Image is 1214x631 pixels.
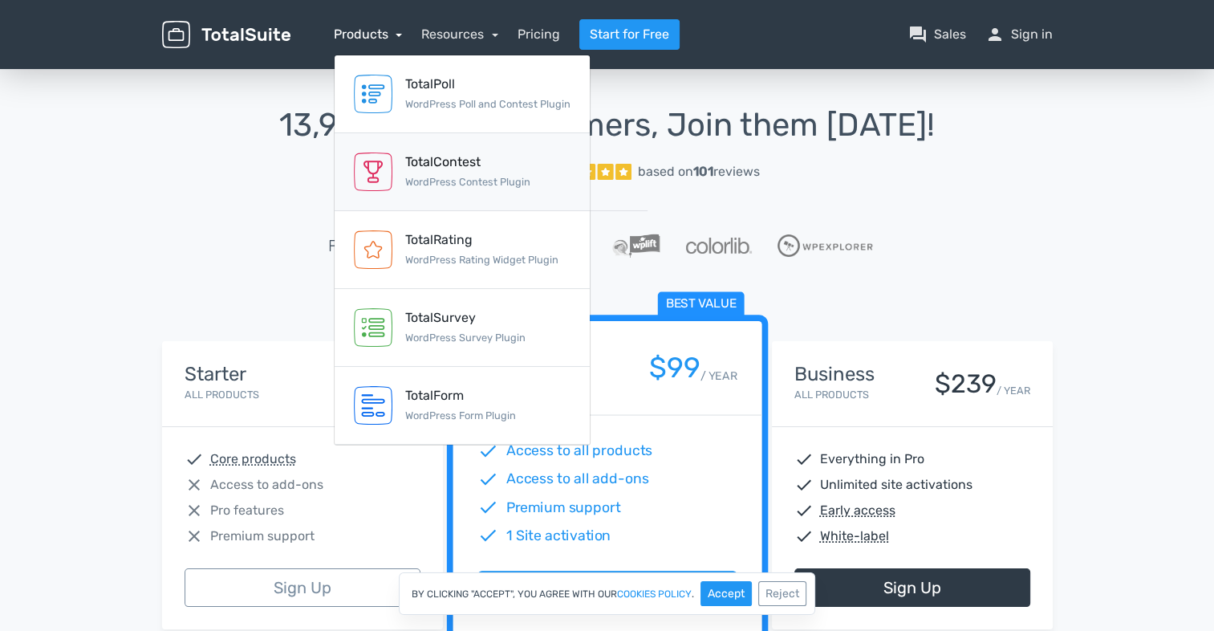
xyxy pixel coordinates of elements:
a: Products [334,26,403,42]
a: question_answerSales [908,25,966,44]
h1: 13,945 Happy Customers, Join them [DATE]! [162,108,1053,143]
small: WordPress Rating Widget Plugin [405,254,558,266]
h4: Business [794,364,875,385]
strong: 101 [693,164,713,179]
span: person [985,25,1005,44]
small: WordPress Contest Plugin [405,176,530,188]
span: Everything in Pro [820,450,924,469]
small: All Products [794,389,869,401]
span: close [185,475,204,495]
div: $99 [648,352,700,384]
abbr: Early access [820,501,895,520]
span: Access to all add-ons [505,469,648,490]
div: TotalPoll [405,75,570,94]
small: / YEAR [997,383,1030,398]
a: cookies policy [617,589,692,599]
small: / YEAR [700,367,737,384]
span: Access to add-ons [210,475,323,495]
img: Colorlib [686,238,752,254]
small: All Products [185,389,259,401]
a: Excellent 5/5 based on101reviews [162,156,1053,188]
div: TotalRating [405,230,558,250]
div: TotalForm [405,386,516,405]
a: Pricing [518,25,560,44]
img: TotalContest [354,153,392,191]
span: check [794,450,814,469]
span: check [794,501,814,520]
span: check [477,469,498,490]
span: close [185,527,204,546]
small: WordPress Poll and Contest Plugin [405,98,570,110]
small: WordPress Form Plugin [405,409,516,421]
button: Accept [700,581,752,606]
button: Reject [758,581,806,606]
span: check [477,525,498,546]
a: TotalPoll WordPress Poll and Contest Plugin [335,55,590,133]
abbr: White-label [820,527,889,546]
img: WPExplorer [778,234,873,257]
span: Premium support [505,497,620,518]
img: TotalSuite for WordPress [162,21,290,49]
span: Pro features [210,501,284,520]
a: TotalContest WordPress Contest Plugin [335,133,590,211]
span: check [794,527,814,546]
a: personSign in [985,25,1053,44]
a: Sign Up [185,568,420,607]
a: Start for Free [579,19,680,50]
span: 1 Site activation [505,525,611,546]
h5: Featured in [328,237,411,254]
abbr: Core products [210,450,296,469]
img: TotalSurvey [354,308,392,347]
a: TotalRating WordPress Rating Widget Plugin [335,211,590,289]
a: TotalSurvey WordPress Survey Plugin [335,289,590,367]
div: By clicking "Accept", you agree with our . [399,572,815,615]
a: Resources [421,26,498,42]
span: check [477,497,498,518]
div: TotalSurvey [405,308,526,328]
a: Sign Up [477,572,737,614]
div: $239 [935,370,997,398]
img: TotalPoll [354,75,392,113]
a: TotalForm WordPress Form Plugin [335,367,590,445]
a: Sign Up [794,568,1030,607]
img: WPLift [612,234,660,258]
div: TotalContest [405,153,530,172]
h4: Starter [185,364,259,385]
img: TotalRating [354,230,392,269]
img: TotalForm [354,386,392,425]
span: check [477,441,498,462]
span: Access to all products [505,441,652,462]
span: Premium support [210,527,315,546]
span: check [794,475,814,495]
small: WordPress Survey Plugin [405,332,526,344]
span: question_answer [908,25,928,44]
span: check [185,450,204,469]
span: Unlimited site activations [820,475,972,495]
span: Best value [657,292,744,317]
span: close [185,501,204,520]
div: based on reviews [638,162,760,181]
